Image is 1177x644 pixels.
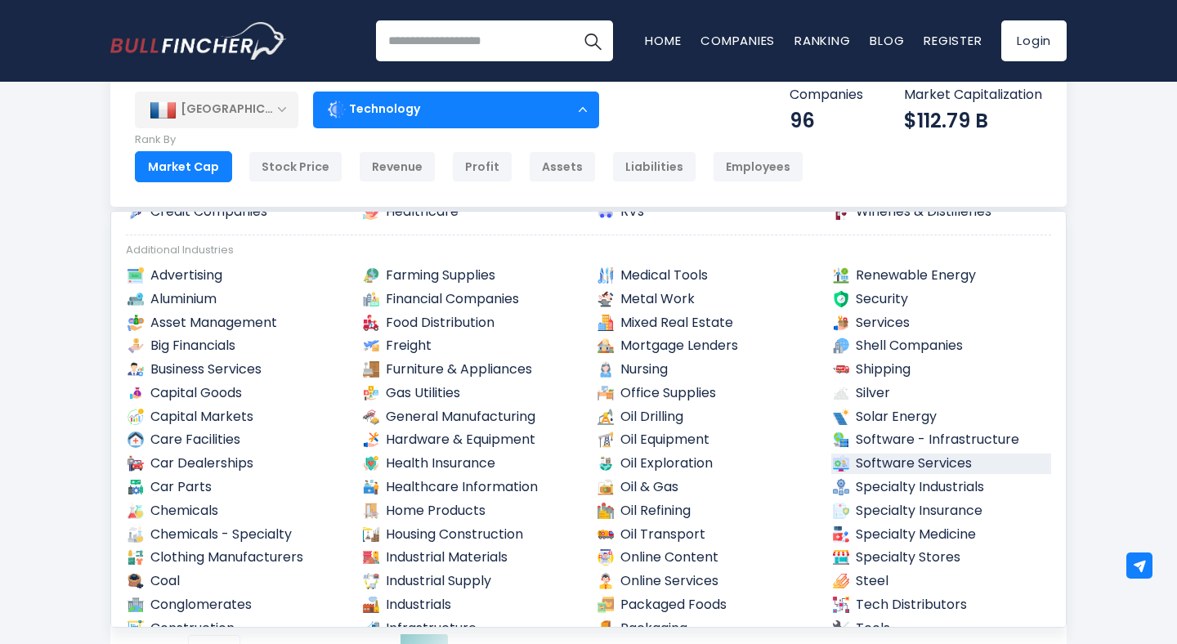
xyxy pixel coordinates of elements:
a: Infrastructure [361,619,582,639]
a: Packaged Foods [596,595,817,615]
a: Clothing Manufacturers [126,548,347,568]
a: General Manufacturing [361,407,582,427]
a: Industrial Materials [361,548,582,568]
a: Renewable Energy [831,266,1052,286]
a: Freight [361,336,582,356]
div: Employees [713,151,803,182]
div: Liabilities [612,151,696,182]
div: Assets [529,151,596,182]
a: Farming Supplies [361,266,582,286]
div: [GEOGRAPHIC_DATA] [135,92,298,127]
a: Oil Transport [596,525,817,545]
button: Search [572,20,613,61]
a: Wineries & Distilleries [831,202,1052,222]
div: Additional Industries [126,244,1051,257]
a: Oil Refining [596,501,817,521]
a: Food Distribution [361,313,582,333]
a: Business Services [126,360,347,380]
a: Credit Companies [126,202,347,222]
a: Services [831,313,1052,333]
a: Silver [831,383,1052,404]
a: Shell Companies [831,336,1052,356]
a: Office Supplies [596,383,817,404]
a: Furniture & Appliances [361,360,582,380]
a: Car Dealerships [126,454,347,474]
a: Metal Work [596,289,817,310]
div: 96 [790,108,863,133]
a: Financial Companies [361,289,582,310]
a: Capital Markets [126,407,347,427]
a: Housing Construction [361,525,582,545]
a: Healthcare [361,202,582,222]
img: Bullfincher logo [110,22,287,60]
a: Asset Management [126,313,347,333]
a: Steel [831,571,1052,592]
a: Capital Goods [126,383,347,404]
div: Stock Price [248,151,342,182]
div: Technology [313,91,599,128]
a: Health Insurance [361,454,582,474]
a: Oil Equipment [596,430,817,450]
a: Car Parts [126,477,347,498]
a: Big Financials [126,336,347,356]
a: Online Services [596,571,817,592]
a: Advertising [126,266,347,286]
a: Register [924,32,982,49]
a: Shipping [831,360,1052,380]
a: Login [1001,20,1067,61]
a: Specialty Industrials [831,477,1052,498]
a: Specialty Insurance [831,501,1052,521]
a: Industrials [361,595,582,615]
a: RVs [596,202,817,222]
a: Nursing [596,360,817,380]
a: Hardware & Equipment [361,430,582,450]
a: Construction [126,619,347,639]
a: Security [831,289,1052,310]
a: Coal [126,571,347,592]
div: Revenue [359,151,436,182]
a: Companies [700,32,775,49]
a: Tools [831,619,1052,639]
a: Specialty Medicine [831,525,1052,545]
a: Packaging [596,619,817,639]
a: Gas Utilities [361,383,582,404]
a: Aluminium [126,289,347,310]
a: Medical Tools [596,266,817,286]
a: Care Facilities [126,430,347,450]
a: Mixed Real Estate [596,313,817,333]
div: $112.79 B [904,108,1042,133]
div: Profit [452,151,512,182]
a: Tech Distributors [831,595,1052,615]
a: Oil & Gas [596,477,817,498]
p: Rank By [135,133,803,147]
a: Home Products [361,501,582,521]
a: Chemicals - Specialty [126,525,347,545]
p: Companies [790,87,863,104]
a: Home [645,32,681,49]
a: Specialty Stores [831,548,1052,568]
div: Market Cap [135,151,232,182]
a: Industrial Supply [361,571,582,592]
a: Conglomerates [126,595,347,615]
p: Market Capitalization [904,87,1042,104]
a: Software - Infrastructure [831,430,1052,450]
a: Solar Energy [831,407,1052,427]
a: Oil Exploration [596,454,817,474]
a: Software Services [831,454,1052,474]
a: Blog [870,32,904,49]
a: Go to homepage [110,22,286,60]
a: Ranking [794,32,850,49]
a: Oil Drilling [596,407,817,427]
a: Online Content [596,548,817,568]
a: Mortgage Lenders [596,336,817,356]
a: Chemicals [126,501,347,521]
a: Healthcare Information [361,477,582,498]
